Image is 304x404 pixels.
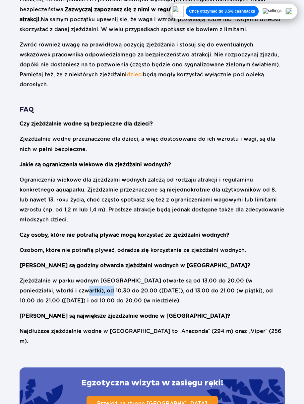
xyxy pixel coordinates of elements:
[20,312,230,319] strong: [PERSON_NAME] są największe zjeżdżalnie wodne w [GEOGRAPHIC_DATA]?
[20,106,285,114] h2: FAQ
[20,262,250,268] strong: [PERSON_NAME] są godziny otwarcia zjeżdżalni wodnych w [GEOGRAPHIC_DATA]?
[127,71,143,78] a: dzieci
[20,40,285,90] p: Zwróć również uwagę na prawidłową pozycję zjeżdżania i stosuj się do ewentualnych wskazówek praco...
[20,161,171,167] strong: Jakie są ograniczenia wiekowe dla zjeżdżalni wodnych?
[20,121,153,127] strong: Czy zjeżdżalnie wodne są bezpieczne dla dzieci?
[20,326,285,346] p: Najdłuższe zjeżdżalnie wodne w [GEOGRAPHIC_DATA] to „Anaconda” (294 m) oraz „Viper” (256 m).
[20,134,285,154] p: Zjeżdżalnie wodne przeznaczone dla dzieci, a więc dostosowane do ich wzrostu i wagi, są dla nich ...
[81,378,223,388] p: Egzotyczna wizyta w zasięgu ręki!
[20,245,285,255] p: Osobom, które nie potrafią pływać, odradza się korzystanie ze zjeżdżalni wodnych.
[20,6,265,23] strong: Zazwyczaj zapoznasz się z nimi w regulaminie znajdującym się przy samej atrakcji.
[20,231,229,238] strong: Czy osoby, które nie potrafią pływać mogą korzystać ze zjeżdżalni wodnych?
[20,175,285,224] p: Ograniczenia wiekowe dla zjeżdżalni wodnych zależą od rodzaju atrakcji i regulaminu konkretnego a...
[20,276,285,305] p: Zjeżdżalnie w parku wodnym [GEOGRAPHIC_DATA] otwarte są od 13.00 do 20.00 (w poniedziałki, wtorki...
